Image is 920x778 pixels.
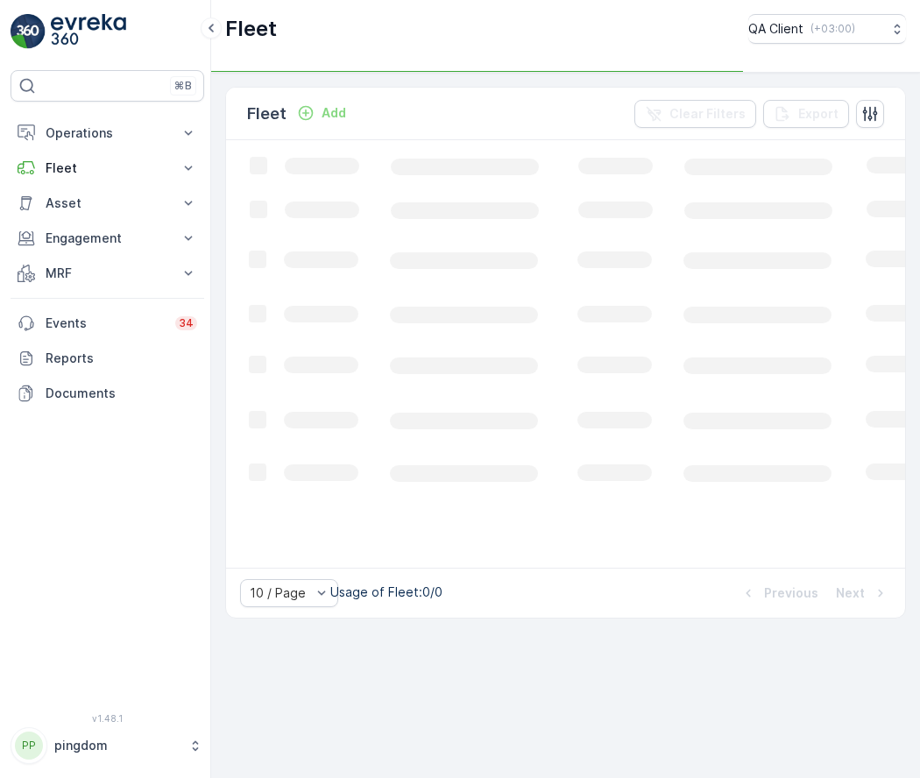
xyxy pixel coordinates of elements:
[11,376,204,411] a: Documents
[748,14,906,44] button: QA Client(+03:00)
[738,583,820,604] button: Previous
[15,732,43,760] div: PP
[810,22,855,36] p: ( +03:00 )
[834,583,891,604] button: Next
[46,159,169,177] p: Fleet
[46,265,169,282] p: MRF
[247,102,287,126] p: Fleet
[11,116,204,151] button: Operations
[763,100,849,128] button: Export
[11,341,204,376] a: Reports
[322,104,346,122] p: Add
[290,103,353,124] button: Add
[764,584,818,602] p: Previous
[836,584,865,602] p: Next
[11,713,204,724] span: v 1.48.1
[11,727,204,764] button: PPpingdom
[634,100,756,128] button: Clear Filters
[330,583,442,601] p: Usage of Fleet : 0/0
[11,186,204,221] button: Asset
[46,315,165,332] p: Events
[11,14,46,49] img: logo
[54,737,180,754] p: pingdom
[798,105,839,123] p: Export
[11,151,204,186] button: Fleet
[46,124,169,142] p: Operations
[225,15,277,43] p: Fleet
[179,316,194,330] p: 34
[11,221,204,256] button: Engagement
[669,105,746,123] p: Clear Filters
[51,14,126,49] img: logo_light-DOdMpM7g.png
[11,306,204,341] a: Events34
[46,350,197,367] p: Reports
[46,385,197,402] p: Documents
[11,256,204,291] button: MRF
[174,79,192,93] p: ⌘B
[748,20,803,38] p: QA Client
[46,230,169,247] p: Engagement
[46,194,169,212] p: Asset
